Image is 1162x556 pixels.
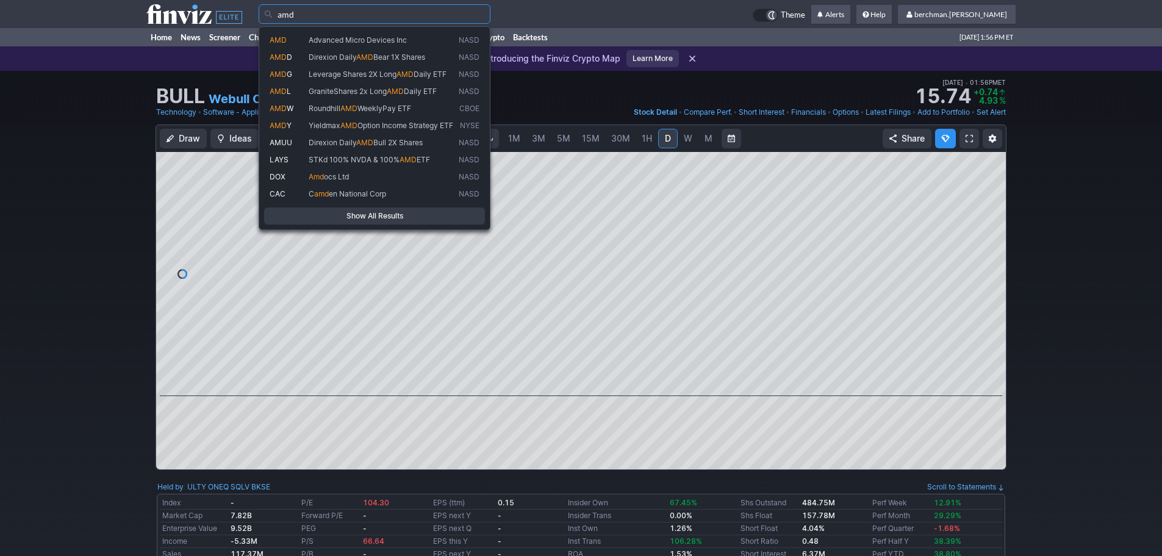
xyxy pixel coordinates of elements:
[565,510,667,522] td: Insider Trans
[634,106,677,118] a: Stock Detail
[259,26,490,230] div: Search
[459,138,479,148] span: NASD
[753,9,805,22] a: Theme
[508,133,520,143] span: 1M
[733,106,737,118] span: •
[974,87,998,97] span: +0.74
[287,121,292,130] span: Y
[187,481,206,493] a: ULTY
[678,106,683,118] span: •
[179,132,200,145] span: Draw
[934,511,961,520] span: 29.29%
[357,121,453,130] span: Option Income Strategy ETF
[611,133,630,143] span: 30M
[802,498,835,507] b: 484.75M
[387,87,404,96] span: AMD
[665,133,671,143] span: D
[287,52,292,62] span: D
[287,87,291,96] span: L
[670,498,697,507] span: 67.45%
[309,138,356,147] span: Direxion Daily
[833,106,859,118] a: Options
[270,121,287,130] span: AMD
[565,497,667,510] td: Insider Own
[739,106,784,118] a: Short Interest
[917,106,970,118] a: Add to Portfolio
[670,511,692,520] b: 0.00%
[176,28,205,46] a: News
[270,87,287,96] span: AMD
[160,535,228,548] td: Income
[606,129,636,148] a: 30M
[912,106,916,118] span: •
[231,511,252,520] b: 7.82B
[208,481,229,493] a: ONEQ
[634,107,677,117] span: Stock Detail
[396,70,414,79] span: AMD
[314,189,329,198] span: amd
[309,121,340,130] span: Yieldmax
[203,106,280,118] a: Software - Application
[146,28,176,46] a: Home
[802,511,835,520] b: 157.78M
[959,129,979,148] a: Fullscreen
[870,535,931,548] td: Perf Half Y
[198,106,202,118] span: •
[977,106,1006,118] a: Set Alert
[860,106,864,118] span: •
[340,121,357,130] span: AMD
[786,106,790,118] span: •
[245,28,277,46] a: Charts
[156,87,205,106] h1: BULL
[959,28,1013,46] span: [DATE] 1:56 PM ET
[357,104,411,113] span: WeeklyPay ETF
[459,35,479,46] span: NASD
[935,129,956,148] button: Explore new features
[160,129,207,148] button: Draw
[827,106,831,118] span: •
[856,5,892,24] a: Help
[309,189,314,198] span: C
[965,79,968,86] span: •
[942,77,1006,88] span: [DATE] 01:56PM ET
[356,138,373,147] span: AMD
[157,481,270,493] div: :
[299,535,360,548] td: P/S
[431,497,495,510] td: EPS (ttm)
[431,535,495,548] td: EPS this Y
[160,497,228,510] td: Index
[270,155,289,164] span: LAYS
[270,70,287,79] span: AMD
[979,95,998,106] span: 4.93
[576,129,605,148] a: 15M
[459,52,479,63] span: NASD
[802,524,825,533] b: 4.04%
[417,155,430,164] span: ETF
[287,70,292,79] span: G
[462,52,620,65] p: Introducing the Finviz Crypto Map
[934,498,961,507] span: 12.91%
[883,129,931,148] button: Share
[684,107,732,117] span: Compare Perf.
[363,511,367,520] b: -
[373,138,423,147] span: Bull 2X Shares
[287,104,293,113] span: W
[636,129,658,148] a: 1H
[999,95,1006,106] span: %
[400,155,417,164] span: AMD
[870,497,931,510] td: Perf Week
[498,536,501,546] b: -
[270,104,287,113] span: AMD
[698,129,718,148] a: M
[971,106,975,118] span: •
[498,511,501,520] b: -
[934,536,961,546] span: 38.39%
[329,189,386,198] span: en National Corp
[299,522,360,535] td: PEG
[264,208,485,225] a: Show All Results
[299,497,360,510] td: P/E
[231,536,257,546] b: -5.33M
[791,106,826,118] a: Financials
[373,52,425,62] span: Bear 1X Shares
[309,87,387,96] span: GraniteShares 2x Long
